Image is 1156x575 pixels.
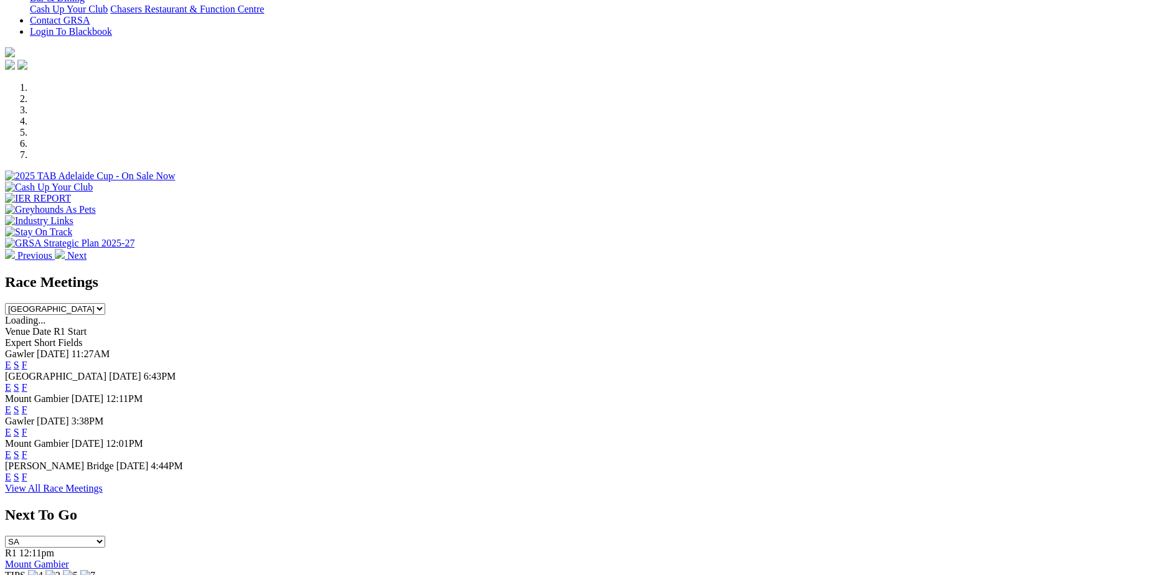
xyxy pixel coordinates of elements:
[22,382,27,393] a: F
[37,416,69,426] span: [DATE]
[5,249,15,259] img: chevron-left-pager-white.svg
[5,171,176,182] img: 2025 TAB Adelaide Cup - On Sale Now
[5,215,73,227] img: Industry Links
[14,404,19,415] a: S
[14,382,19,393] a: S
[110,4,264,14] a: Chasers Restaurant & Function Centre
[5,371,106,381] span: [GEOGRAPHIC_DATA]
[5,360,11,370] a: E
[55,249,65,259] img: chevron-right-pager-white.svg
[72,416,104,426] span: 3:38PM
[55,250,87,261] a: Next
[5,449,11,460] a: E
[30,15,90,26] a: Contact GRSA
[30,4,108,14] a: Cash Up Your Club
[106,438,143,449] span: 12:01PM
[5,382,11,393] a: E
[5,60,15,70] img: facebook.svg
[5,326,30,337] span: Venue
[5,438,69,449] span: Mount Gambier
[22,472,27,482] a: F
[17,250,52,261] span: Previous
[5,348,34,359] span: Gawler
[5,227,72,238] img: Stay On Track
[14,472,19,482] a: S
[144,371,176,381] span: 6:43PM
[19,548,54,558] span: 12:11pm
[5,472,11,482] a: E
[5,47,15,57] img: logo-grsa-white.png
[5,483,103,493] a: View All Race Meetings
[109,371,141,381] span: [DATE]
[106,393,143,404] span: 12:11PM
[5,559,69,569] a: Mount Gambier
[5,393,69,404] span: Mount Gambier
[72,393,104,404] span: [DATE]
[32,326,51,337] span: Date
[30,4,1151,15] div: Bar & Dining
[14,427,19,437] a: S
[22,449,27,460] a: F
[5,204,96,215] img: Greyhounds As Pets
[5,274,1151,291] h2: Race Meetings
[17,60,27,70] img: twitter.svg
[72,438,104,449] span: [DATE]
[5,548,17,558] span: R1
[14,360,19,370] a: S
[34,337,56,348] span: Short
[30,26,112,37] a: Login To Blackbook
[5,507,1151,523] h2: Next To Go
[14,449,19,460] a: S
[58,337,82,348] span: Fields
[5,427,11,437] a: E
[151,460,183,471] span: 4:44PM
[72,348,110,359] span: 11:27AM
[5,315,45,325] span: Loading...
[5,182,93,193] img: Cash Up Your Club
[22,427,27,437] a: F
[22,404,27,415] a: F
[5,416,34,426] span: Gawler
[22,360,27,370] a: F
[37,348,69,359] span: [DATE]
[5,238,134,249] img: GRSA Strategic Plan 2025-27
[116,460,149,471] span: [DATE]
[5,337,32,348] span: Expert
[54,326,87,337] span: R1 Start
[5,250,55,261] a: Previous
[5,460,114,471] span: [PERSON_NAME] Bridge
[5,193,71,204] img: IER REPORT
[5,404,11,415] a: E
[67,250,87,261] span: Next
